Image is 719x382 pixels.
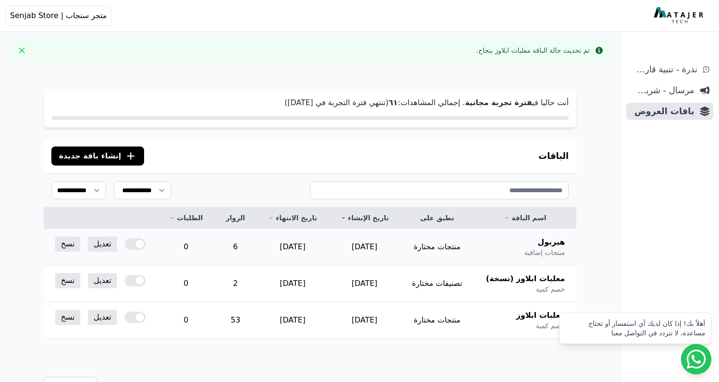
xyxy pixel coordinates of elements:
a: تعديل [88,310,117,325]
a: تعديل [88,273,117,288]
img: MatajerTech Logo [654,7,706,24]
a: تاريخ الانتهاء [268,213,318,223]
td: 0 [158,229,214,265]
a: تاريخ الإنشاء [340,213,389,223]
td: [DATE] [329,302,400,339]
div: أهلاً بك! إذا كان لديك أي استفسار أو تحتاج مساعدة، لا تتردد في التواصل معنا [565,319,705,338]
span: باقات العروض [630,105,694,118]
a: نسخ [55,236,80,252]
span: معلبات ابلاوز (نسخة) [486,273,565,284]
td: 2 [214,265,257,302]
td: 53 [214,302,257,339]
strong: ٦١ [389,98,398,107]
td: [DATE] [257,265,329,302]
a: نسخ [55,310,80,325]
span: متجر سنجاب | Senjab Store [10,10,107,21]
span: معلبات ابلاوز [516,310,565,321]
span: ندرة - تنبية قارب علي النفاذ [630,63,697,76]
strong: فترة تجربة مجانية [465,98,532,107]
span: هيربول [538,236,565,248]
td: 0 [158,302,214,339]
button: Close [14,43,29,58]
a: تعديل [88,236,117,252]
td: 6 [214,229,257,265]
span: منتجات إضافية [525,248,565,257]
button: متجر سنجاب | Senjab Store [6,6,111,26]
span: خصم كمية [536,321,565,331]
td: منتجات مختارة [400,229,474,265]
a: اسم الباقة [486,213,565,223]
button: إنشاء باقة جديدة [51,147,144,166]
td: [DATE] [257,229,329,265]
span: إنشاء باقة جديدة [59,150,121,162]
a: الطلبات [169,213,203,223]
th: الزوار [214,207,257,229]
td: 0 [158,265,214,302]
h3: الباقات [538,149,569,163]
td: [DATE] [329,229,400,265]
a: نسخ [55,273,80,288]
p: أنت حاليا في . إجمالي المشاهدات: (تنتهي فترة التجربة في [DATE]) [51,97,569,108]
div: تم تحديث حالة الباقة معلبات ابلاوز بنجاح. [476,46,590,55]
th: تطبق على [400,207,474,229]
span: خصم كمية [536,284,565,294]
td: [DATE] [329,265,400,302]
td: [DATE] [257,302,329,339]
span: مرسال - شريط دعاية [630,84,694,97]
td: تصنيفات مختارة [400,265,474,302]
td: منتجات مختارة [400,302,474,339]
